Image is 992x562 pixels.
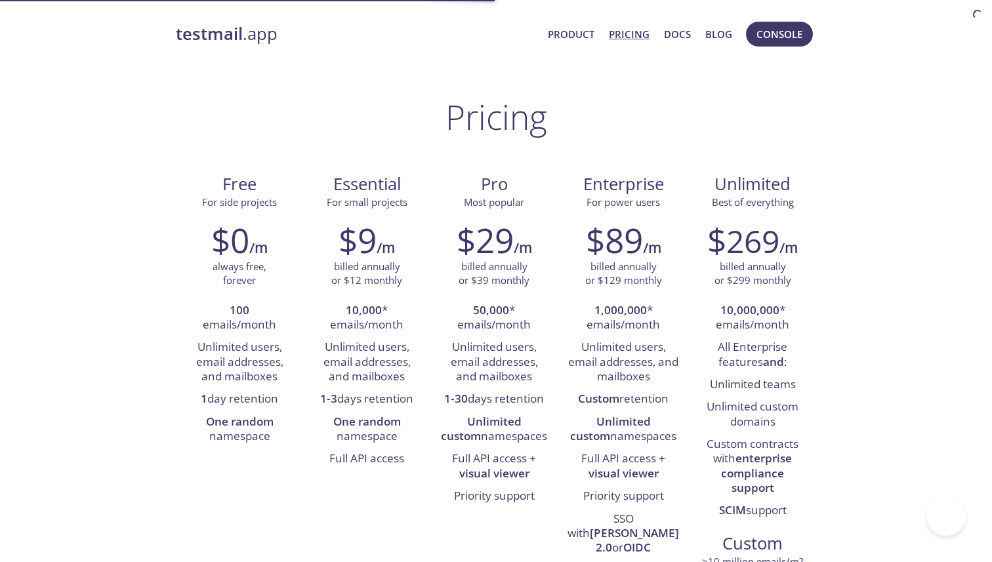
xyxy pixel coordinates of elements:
li: namespace [313,411,421,449]
li: Full API access [313,448,421,470]
li: days retention [440,388,548,411]
span: Best of everything [712,195,794,209]
h6: /m [514,237,532,259]
li: * emails/month [699,300,806,337]
p: billed annually or $129 monthly [585,260,662,288]
strong: visual viewer [459,466,529,481]
strong: One random [333,414,401,429]
li: Unlimited users, email addresses, and mailboxes [313,336,421,388]
li: Unlimited users, email addresses, and mailboxes [186,336,293,388]
p: billed annually or $299 monthly [714,260,791,288]
span: 269 [726,220,779,262]
h2: $ [707,220,779,260]
li: Priority support [568,485,679,508]
strong: 100 [230,302,249,317]
li: Unlimited users, email addresses, and mailboxes [440,336,548,388]
h6: /m [643,237,661,259]
strong: 1-30 [444,391,468,406]
span: For power users [587,195,660,209]
li: Priority support [440,485,548,508]
li: support [699,500,806,522]
span: Essential [314,173,420,195]
li: * emails/month [568,300,679,337]
h2: $9 [339,220,377,260]
h6: /m [249,237,268,259]
li: Unlimited custom domains [699,396,806,433]
strong: 1,000,000 [594,302,647,317]
li: Unlimited users, email addresses, and mailboxes [568,336,679,388]
span: Unlimited [714,172,791,195]
a: Pricing [609,26,650,43]
h6: /m [377,237,395,259]
strong: 50,000 [473,302,509,317]
h2: $0 [211,220,249,260]
a: testmail.app [176,23,537,45]
li: Unlimited teams [699,374,806,396]
li: Custom contracts with [699,433,806,500]
strong: Custom [578,391,619,406]
li: * emails/month [440,300,548,337]
span: Enterprise [568,173,678,195]
span: For side projects [202,195,277,209]
h2: $29 [457,220,514,260]
strong: 1-3 [320,391,337,406]
li: days retention [313,388,421,411]
strong: 10,000,000 [720,302,779,317]
strong: 1 [201,391,207,406]
p: billed annually or $12 monthly [331,260,402,288]
h1: Pricing [445,97,547,136]
h6: /m [779,237,798,259]
li: namespaces [568,411,679,449]
li: Full API access + [568,448,679,485]
strong: Unlimited custom [570,414,651,443]
span: Console [756,26,802,43]
span: Pro [441,173,547,195]
a: Blog [705,26,732,43]
li: SSO with or [568,508,679,560]
li: Full API access + [440,448,548,485]
button: Console [746,22,813,47]
strong: OIDC [623,540,651,555]
li: namespace [186,411,293,449]
li: day retention [186,388,293,411]
li: retention [568,388,679,411]
a: Product [548,26,594,43]
iframe: Help Scout Beacon - Open [926,496,966,536]
li: emails/month [186,300,293,337]
span: For small projects [327,195,407,209]
span: Custom [699,532,806,555]
strong: [PERSON_NAME] 2.0 [590,525,679,555]
h2: $89 [586,220,643,260]
strong: 10,000 [346,302,382,317]
li: * emails/month [313,300,421,337]
strong: SCIM [719,502,746,517]
strong: One random [206,414,274,429]
p: always free, forever [213,260,266,288]
li: namespaces [440,411,548,449]
span: Free [186,173,293,195]
strong: Unlimited custom [441,414,522,443]
strong: testmail [176,22,243,45]
a: Docs [664,26,691,43]
span: Most popular [464,195,524,209]
p: billed annually or $39 monthly [459,260,529,288]
strong: visual viewer [589,466,659,481]
li: All Enterprise features : [699,336,806,374]
strong: and [763,354,784,369]
strong: enterprise compliance support [721,451,792,495]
